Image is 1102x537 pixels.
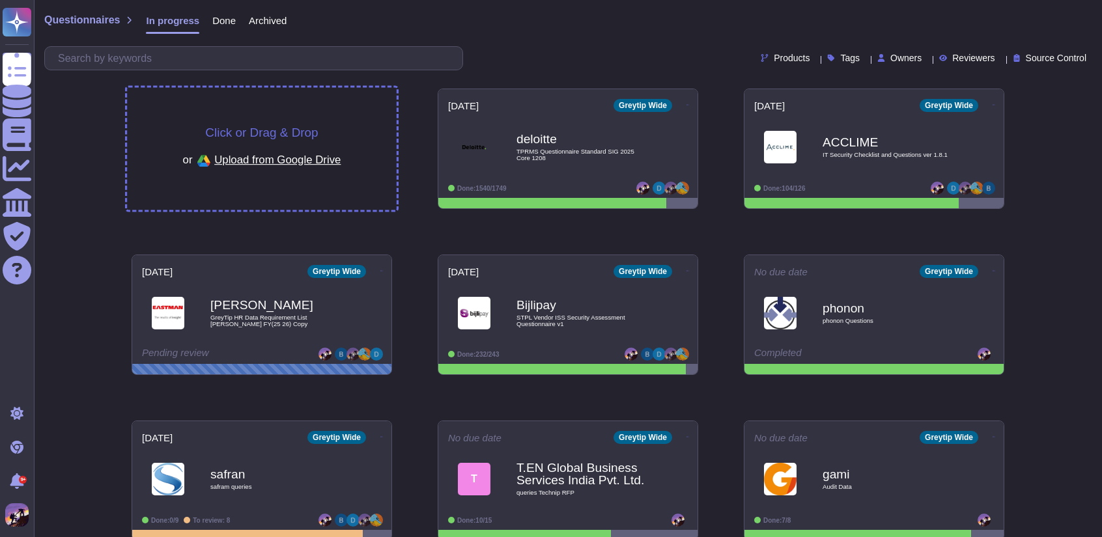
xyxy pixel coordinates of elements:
img: Logo [764,297,797,329]
img: user [5,503,29,527]
span: Done: 10/15 [457,517,492,524]
span: To review: 8 [193,517,230,524]
img: user [358,514,371,527]
span: Questionnaires [44,15,120,25]
img: user [370,514,383,527]
div: Greytip Wide [307,431,366,444]
img: google drive [193,150,215,172]
span: Archived [249,16,287,25]
span: Products [774,53,810,62]
div: Greytip Wide [920,99,978,112]
img: user [641,348,654,361]
div: or [183,150,341,172]
div: Greytip Wide [614,265,672,278]
span: TPRMS Questionnaire Standard SIG 2025 Core 1208 [516,148,647,161]
div: Pending review [142,348,302,361]
img: user [318,348,332,361]
span: [DATE] [448,267,479,277]
img: user [664,182,677,195]
input: Search by keywords [51,47,462,70]
img: user [636,182,649,195]
span: IT Security Checklist and Questions ver 1.8.1 [823,152,953,158]
span: No due date [754,267,808,277]
span: Tags [840,53,860,62]
span: Done: 0/9 [151,517,178,524]
span: Source Control [1026,53,1086,62]
span: No due date [448,433,502,443]
img: user [978,514,991,527]
img: user [978,348,991,361]
b: [PERSON_NAME] [210,299,341,311]
span: Done: 1540/1749 [457,185,507,192]
span: Owners [890,53,922,62]
b: Bijlipay [516,299,647,311]
img: user [676,182,689,195]
b: T.EN Global Business Services India Pvt. Ltd. [516,461,647,486]
img: user [335,514,348,527]
img: user [370,348,383,361]
img: user [931,182,944,195]
b: phonon [823,302,953,314]
span: No due date [754,433,808,443]
img: Logo [458,297,490,329]
span: In progress [146,16,199,25]
span: STPL Vendor ISS Security Assessment Questionnaire v1 [516,314,647,327]
img: user [947,182,960,195]
span: [DATE] [754,101,785,111]
div: Completed [754,348,914,361]
span: Done: 7/8 [763,517,791,524]
div: Greytip Wide [614,431,672,444]
img: user [664,348,677,361]
img: user [335,348,348,361]
div: Greytip Wide [614,99,672,112]
div: T [458,463,490,495]
img: user [653,182,666,195]
img: Logo [458,131,490,163]
img: user [671,514,685,527]
img: user [653,348,666,361]
img: user [959,182,972,195]
div: Greytip Wide [307,265,366,278]
span: GreyTip HR Data Requirement List [PERSON_NAME] FY(25 26) Copy [210,314,341,327]
div: 9+ [19,476,27,484]
span: Done: 104/126 [763,185,806,192]
span: safram queries [210,484,341,490]
span: Done: 232/243 [457,351,500,358]
b: safran [210,468,341,480]
b: ACCLIME [823,136,953,148]
img: user [676,348,689,361]
span: Done [212,16,236,25]
span: queries Technip RFP [516,489,647,496]
span: Upload from Google Drive [214,154,341,165]
img: user [346,348,360,361]
img: Logo [764,131,797,163]
div: Greytip Wide [920,265,978,278]
img: user [625,348,638,361]
span: [DATE] [142,433,173,443]
span: Click or Drag & Drop [205,126,318,139]
span: [DATE] [448,101,479,111]
img: Logo [764,463,797,495]
span: Reviewers [952,53,995,62]
span: [DATE] [142,267,173,277]
span: phonon Questions [823,318,953,324]
span: Audit Data [823,484,953,490]
img: user [358,348,371,361]
b: deloitte [516,133,647,145]
img: user [970,182,983,195]
button: user [3,501,38,529]
img: Logo [152,297,184,329]
div: Greytip Wide [920,431,978,444]
img: Logo [152,463,184,495]
b: gami [823,468,953,480]
img: user [982,182,995,195]
img: user [346,514,360,527]
img: user [318,514,332,527]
